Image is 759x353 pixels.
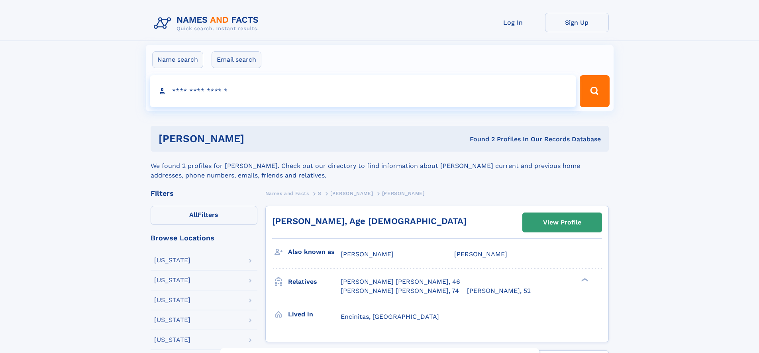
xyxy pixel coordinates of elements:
[523,213,602,232] a: View Profile
[341,313,439,320] span: Encinitas, [GEOGRAPHIC_DATA]
[151,152,609,180] div: We found 2 profiles for [PERSON_NAME]. Check out our directory to find information about [PERSON_...
[151,190,257,197] div: Filters
[154,297,190,303] div: [US_STATE]
[189,211,198,218] span: All
[318,188,322,198] a: S
[288,275,341,289] h3: Relatives
[159,134,357,144] h1: [PERSON_NAME]
[288,308,341,321] h3: Lived in
[151,234,257,242] div: Browse Locations
[151,206,257,225] label: Filters
[154,257,190,263] div: [US_STATE]
[341,277,460,286] a: [PERSON_NAME] [PERSON_NAME], 46
[481,13,545,32] a: Log In
[154,277,190,283] div: [US_STATE]
[357,135,601,144] div: Found 2 Profiles In Our Records Database
[154,317,190,323] div: [US_STATE]
[543,213,581,232] div: View Profile
[467,287,531,295] a: [PERSON_NAME], 52
[152,51,203,68] label: Name search
[288,245,341,259] h3: Also known as
[330,191,373,196] span: [PERSON_NAME]
[150,75,577,107] input: search input
[454,250,507,258] span: [PERSON_NAME]
[151,13,265,34] img: Logo Names and Facts
[318,191,322,196] span: S
[579,277,589,283] div: ❯
[545,13,609,32] a: Sign Up
[382,191,425,196] span: [PERSON_NAME]
[272,216,467,226] a: [PERSON_NAME], Age [DEMOGRAPHIC_DATA]
[265,188,309,198] a: Names and Facts
[330,188,373,198] a: [PERSON_NAME]
[154,337,190,343] div: [US_STATE]
[212,51,261,68] label: Email search
[341,287,459,295] a: [PERSON_NAME] [PERSON_NAME], 74
[580,75,609,107] button: Search Button
[341,250,394,258] span: [PERSON_NAME]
